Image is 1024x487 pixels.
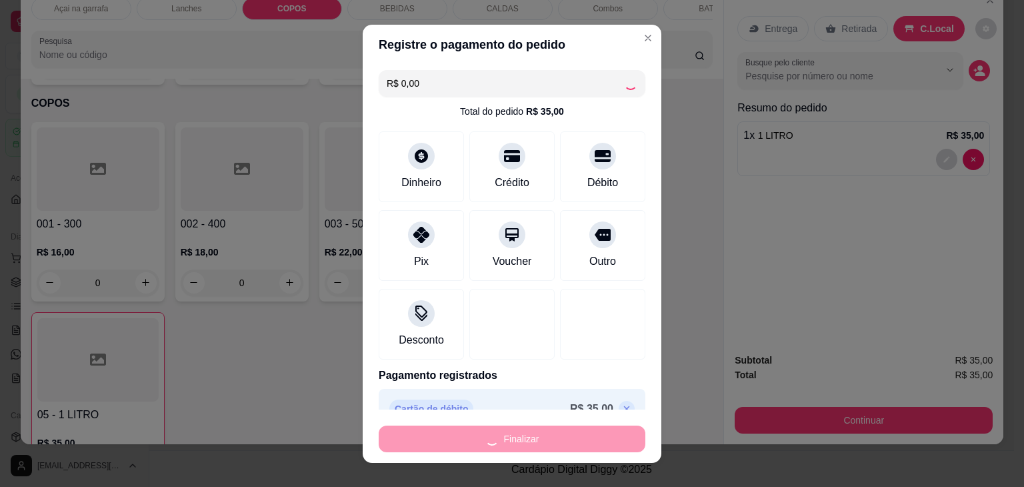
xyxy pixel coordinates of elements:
[379,368,645,384] p: Pagamento registrados
[637,27,659,49] button: Close
[363,25,661,65] header: Registre o pagamento do pedido
[414,254,429,270] div: Pix
[401,175,441,191] div: Dinheiro
[460,105,564,118] div: Total do pedido
[570,401,613,417] p: R$ 35,00
[624,77,637,90] div: Loading
[387,70,624,97] input: Ex.: hambúrguer de cordeiro
[389,400,473,418] p: Cartão de débito
[587,175,618,191] div: Débito
[526,105,564,118] div: R$ 35,00
[589,254,616,270] div: Outro
[399,332,444,348] div: Desconto
[495,175,529,191] div: Crédito
[493,254,532,270] div: Voucher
